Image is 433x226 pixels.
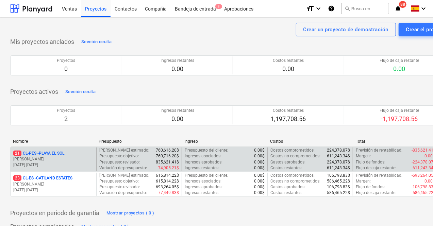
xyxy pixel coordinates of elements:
p: Costos comprometidos : [270,147,315,153]
div: Ingreso [184,139,265,144]
p: [PERSON_NAME] [13,156,94,162]
p: 0.00$ [254,178,265,184]
p: Presupuesto revisado : [99,159,140,165]
p: 615,814.22$ [156,178,179,184]
div: Nombre [13,139,93,144]
p: 0.00$ [254,184,265,190]
p: 760,716.20$ [156,153,179,159]
p: Variación de presupuesto : [99,165,147,171]
p: -77,449.83$ [157,190,179,196]
p: 106,798.83$ [327,184,350,190]
span: 8 [215,4,222,9]
p: Previsión de rentabilidad : [356,147,402,153]
button: Busca en [342,3,389,14]
p: 611,243.34$ [327,165,350,171]
p: Margen : [356,178,371,184]
button: Sección oculta [64,86,97,97]
p: Presupuesto revisado : [99,184,140,190]
p: Flujo de caja restante : [356,165,396,171]
span: 23 [13,175,21,181]
div: Sección oculta [65,88,96,96]
p: [DATE] - [DATE] [13,187,94,193]
p: 106,798.83$ [327,173,350,178]
p: 224,378.07$ [327,159,350,165]
p: 0.00$ [254,147,265,153]
button: Crear un proyecto de demostración [296,23,396,36]
div: 23CL-ES -CATILAND ESTATES[PERSON_NAME][DATE]-[DATE] [13,175,94,193]
p: 0.00$ [254,153,265,159]
p: Flujo de fondos : [356,159,385,165]
p: 0.00 [273,65,304,73]
p: 693,264.05$ [156,184,179,190]
p: Flujo de caja restante [380,108,419,114]
p: 760,616.20$ [156,147,179,153]
p: Ingresos restantes : [185,165,219,171]
p: Ingresos restantes [161,108,194,114]
p: 0.00 [380,65,419,73]
p: Flujo de fondos : [356,184,385,190]
p: Presupuesto del cliente : [185,173,228,178]
p: CL-ES - CATILAND ESTATES [13,175,72,181]
p: 586,465.22$ [327,190,350,196]
p: Gastos aprobados : [270,184,305,190]
p: Costos restantes : [270,165,302,171]
p: 2 [57,115,75,123]
button: Mostrar proyectos ( 0 ) [105,208,156,219]
p: Proyectos activos [10,88,58,96]
span: 21 [13,151,21,156]
p: Proyectos en periodo de garantía [10,209,99,217]
div: Mostrar proyectos ( 0 ) [106,209,154,217]
p: 0 [57,65,75,73]
p: 1,197,708.56 [271,115,306,123]
p: 0.00 [161,115,194,123]
p: Variación de presupuesto : [99,190,147,196]
p: Ingresos aprobados : [185,159,222,165]
p: 586,465.22$ [327,178,350,184]
div: Costos [270,139,350,144]
p: Gastos aprobados : [270,159,305,165]
p: Costos no comprometidos : [270,178,320,184]
p: -1,197,708.56 [380,115,419,123]
p: Ingresos asociados : [185,153,221,159]
div: Presupuesto [99,139,179,144]
button: Sección oculta [80,36,113,47]
i: notifications [395,4,401,13]
p: 0.00 [161,65,194,73]
p: Flujo de caja restante : [356,190,396,196]
p: [PERSON_NAME] estimado : [99,147,150,153]
div: 21CL-PES -PLAYA EL SOL[PERSON_NAME][DATE]-[DATE] [13,151,94,168]
p: Flujo de caja restante [380,58,419,64]
p: [PERSON_NAME] [13,181,94,187]
i: keyboard_arrow_down [314,4,322,13]
p: Ingresos restantes [161,58,194,64]
p: -74,905.21$ [157,165,179,171]
p: Ingresos aprobados : [185,184,222,190]
p: Presupuesto objetivo : [99,153,139,159]
div: Sección oculta [81,38,112,46]
p: Ingresos asociados : [185,178,221,184]
p: Ingresos restantes : [185,190,219,196]
p: Costos restantes : [270,190,302,196]
i: Base de conocimientos [328,4,335,13]
p: Costos comprometidos : [270,173,315,178]
p: [PERSON_NAME] estimado : [99,173,150,178]
p: 835,621.41$ [156,159,179,165]
p: Presupuesto del cliente : [185,147,228,153]
iframe: Chat Widget [399,193,433,226]
p: Mis proyectos anclados [10,38,74,46]
p: Margen : [356,153,371,159]
div: Crear un proyecto de demostración [303,25,388,34]
p: 0.00$ [254,173,265,178]
p: Costos restantes [271,108,306,114]
p: Previsión de rentabilidad : [356,173,402,178]
span: 88 [399,1,406,8]
p: 615,814.22$ [156,173,179,178]
p: Proyectos [57,58,75,64]
p: [DATE] - [DATE] [13,162,94,168]
p: 0.00$ [254,190,265,196]
p: Presupuesto objetivo : [99,178,139,184]
p: 224,378.07$ [327,147,350,153]
div: Widget de chat [399,193,433,226]
i: keyboard_arrow_down [419,4,428,13]
i: format_size [306,4,314,13]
